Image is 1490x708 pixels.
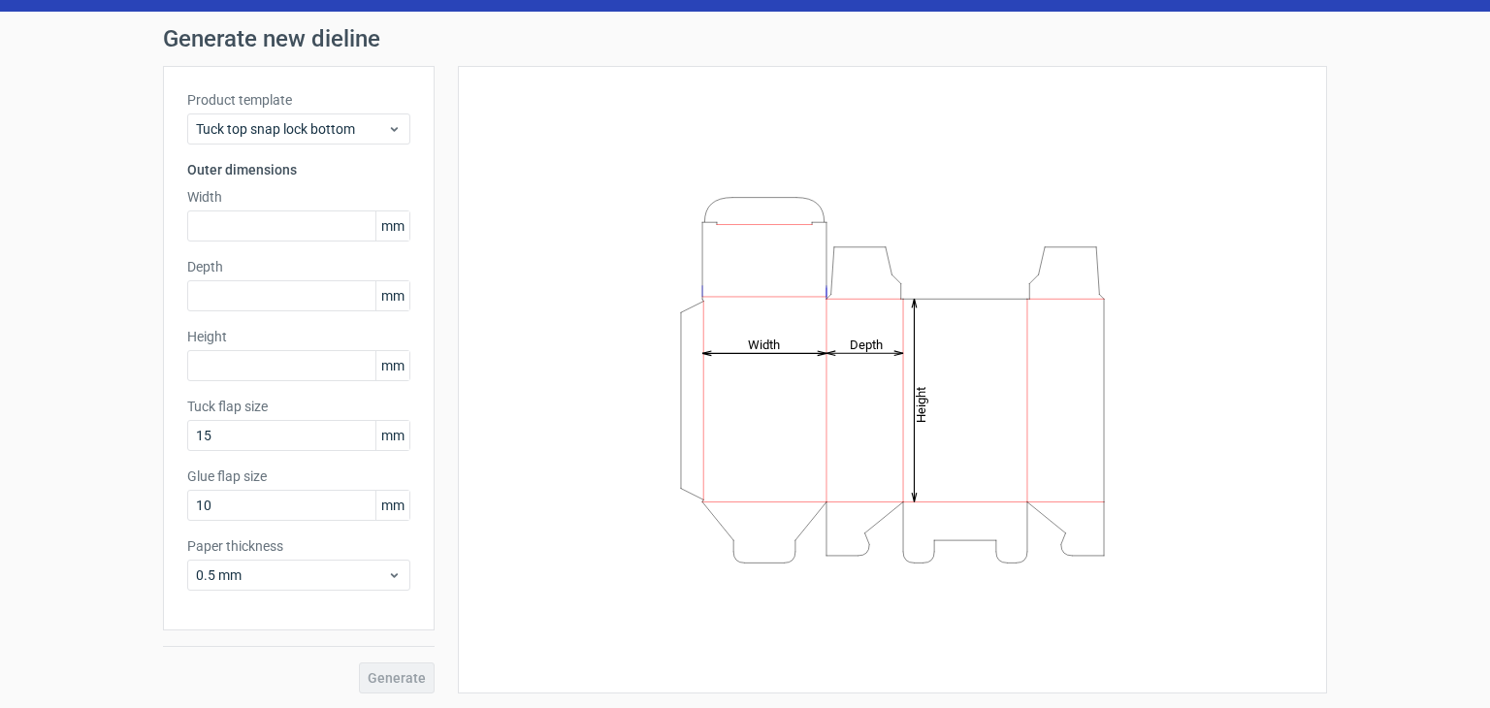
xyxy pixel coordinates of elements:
[187,257,410,276] label: Depth
[187,90,410,110] label: Product template
[196,119,387,139] span: Tuck top snap lock bottom
[187,187,410,207] label: Width
[187,467,410,486] label: Glue flap size
[163,27,1327,50] h1: Generate new dieline
[187,327,410,346] label: Height
[187,397,410,416] label: Tuck flap size
[375,211,409,241] span: mm
[187,160,410,179] h3: Outer dimensions
[375,491,409,520] span: mm
[375,421,409,450] span: mm
[375,281,409,310] span: mm
[748,337,780,351] tspan: Width
[375,351,409,380] span: mm
[187,536,410,556] label: Paper thickness
[196,565,387,585] span: 0.5 mm
[914,386,928,422] tspan: Height
[850,337,883,351] tspan: Depth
